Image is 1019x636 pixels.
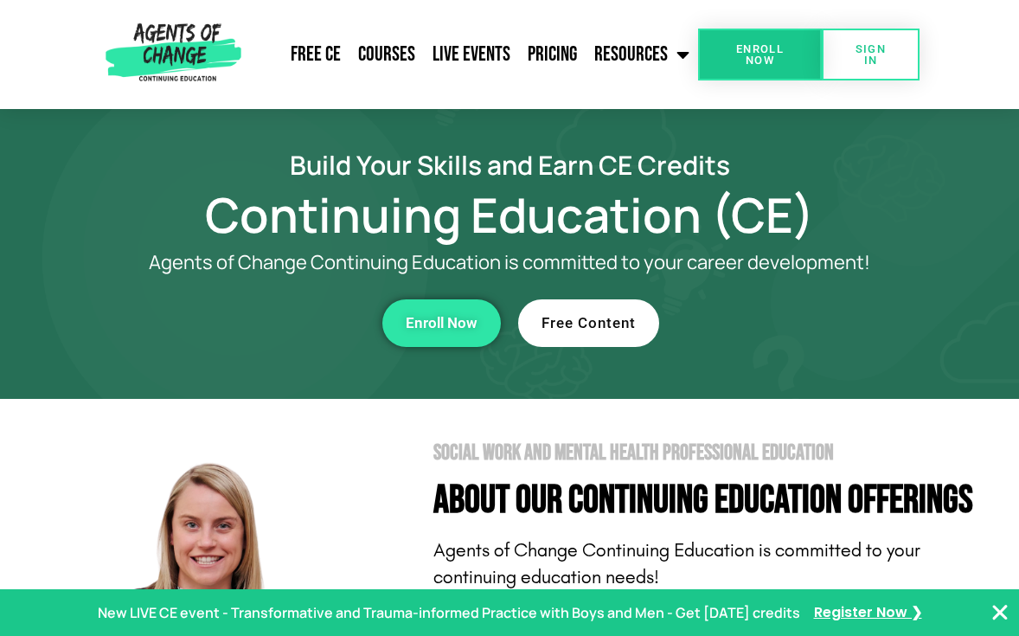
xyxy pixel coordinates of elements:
h1: Continuing Education (CE) [43,195,976,234]
nav: Menu [247,33,699,76]
a: Enroll Now [698,29,821,80]
span: Agents of Change Continuing Education is committed to your continuing education needs! [433,539,920,588]
span: SIGN IN [849,43,893,66]
a: Resources [586,33,698,76]
h2: Build Your Skills and Earn CE Credits [43,152,976,177]
a: Pricing [519,33,586,76]
p: Agents of Change Continuing Education is committed to your career development! [112,252,907,273]
button: Close Banner [990,602,1010,623]
a: Free Content [518,299,659,347]
span: Free Content [542,316,636,331]
span: Enroll Now [726,43,793,66]
p: New LIVE CE event - Transformative and Trauma-informed Practice with Boys and Men - Get [DATE] cr... [98,601,800,626]
a: SIGN IN [822,29,920,80]
h2: Social Work and Mental Health Professional Education [433,442,1003,464]
a: Register Now ❯ [814,601,922,626]
a: Free CE [282,33,349,76]
h4: About Our Continuing Education Offerings [433,481,1003,520]
span: Enroll Now [406,316,477,331]
a: Enroll Now [382,299,501,347]
a: Courses [349,33,424,76]
a: Live Events [424,33,519,76]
